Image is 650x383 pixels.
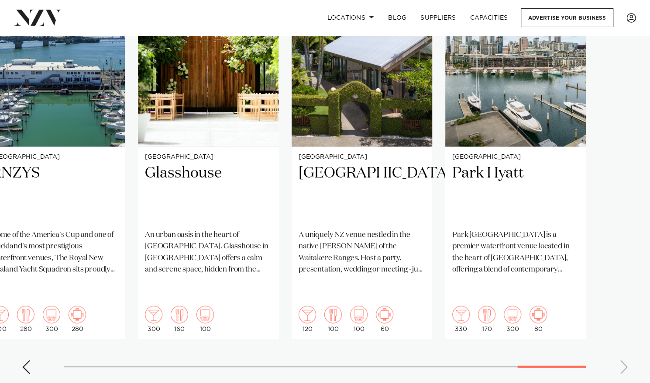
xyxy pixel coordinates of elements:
[324,306,342,332] div: 100
[530,306,547,323] img: meeting.png
[381,8,413,27] a: BLOG
[452,154,579,160] small: [GEOGRAPHIC_DATA]
[376,306,393,332] div: 60
[17,306,34,332] div: 280
[43,306,60,323] img: theatre.png
[145,230,272,275] p: An urban oasis in the heart of [GEOGRAPHIC_DATA]. Glasshouse in [GEOGRAPHIC_DATA] offers a calm a...
[452,306,470,323] img: cocktail.png
[350,306,368,332] div: 100
[350,306,368,323] img: theatre.png
[299,306,316,323] img: cocktail.png
[145,154,272,160] small: [GEOGRAPHIC_DATA]
[299,306,316,332] div: 120
[171,306,188,323] img: dining.png
[463,8,515,27] a: Capacities
[69,306,86,332] div: 280
[478,306,495,323] img: dining.png
[413,8,463,27] a: SUPPLIERS
[69,306,86,323] img: meeting.png
[145,306,162,332] div: 300
[324,306,342,323] img: dining.png
[171,306,188,332] div: 160
[504,306,521,323] img: theatre.png
[530,306,547,332] div: 80
[43,306,60,332] div: 300
[196,306,214,332] div: 100
[478,306,495,332] div: 170
[299,164,425,223] h2: [GEOGRAPHIC_DATA]
[145,306,162,323] img: cocktail.png
[196,306,214,323] img: theatre.png
[504,306,521,332] div: 300
[145,164,272,223] h2: Glasshouse
[376,306,393,323] img: meeting.png
[452,306,470,332] div: 330
[299,230,425,275] p: A uniquely NZ venue nestled in the native [PERSON_NAME] of the Waitakere Ranges. Host a party, pr...
[299,154,425,160] small: [GEOGRAPHIC_DATA]
[14,10,62,25] img: nzv-logo.png
[452,164,579,223] h2: Park Hyatt
[521,8,613,27] a: Advertise your business
[452,230,579,275] p: Park [GEOGRAPHIC_DATA] is a premier waterfront venue located in the heart of [GEOGRAPHIC_DATA], o...
[17,306,34,323] img: dining.png
[320,8,381,27] a: Locations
